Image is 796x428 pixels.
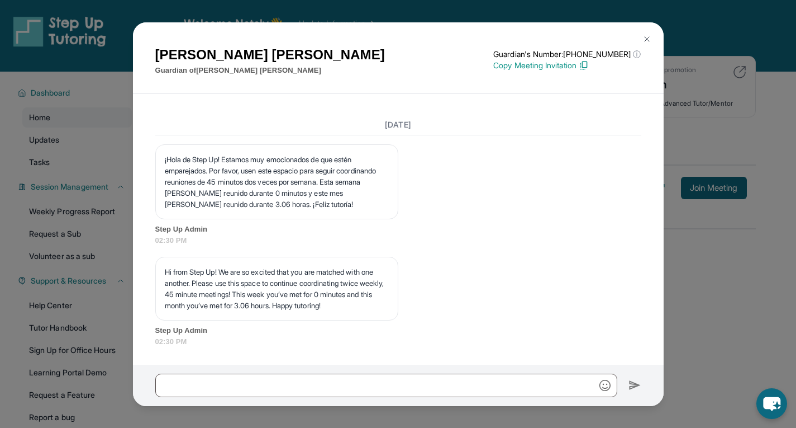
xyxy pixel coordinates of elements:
[155,224,641,235] span: Step Up Admin
[155,45,385,65] h1: [PERSON_NAME] [PERSON_NAME]
[155,119,641,130] h3: [DATE]
[756,388,787,419] button: chat-button
[579,60,589,70] img: Copy Icon
[155,235,641,246] span: 02:30 PM
[628,379,641,392] img: Send icon
[599,380,611,391] img: Emoji
[155,65,385,76] p: Guardian of [PERSON_NAME] [PERSON_NAME]
[493,49,641,60] p: Guardian's Number: [PHONE_NUMBER]
[165,154,389,210] p: ¡Hola de Step Up! Estamos muy emocionados de que estén emparejados. Por favor, usen este espacio ...
[633,49,641,60] span: ⓘ
[493,60,641,71] p: Copy Meeting Invitation
[155,336,641,347] span: 02:30 PM
[155,325,641,336] span: Step Up Admin
[642,35,651,44] img: Close Icon
[165,266,389,311] p: Hi from Step Up! We are so excited that you are matched with one another. Please use this space t...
